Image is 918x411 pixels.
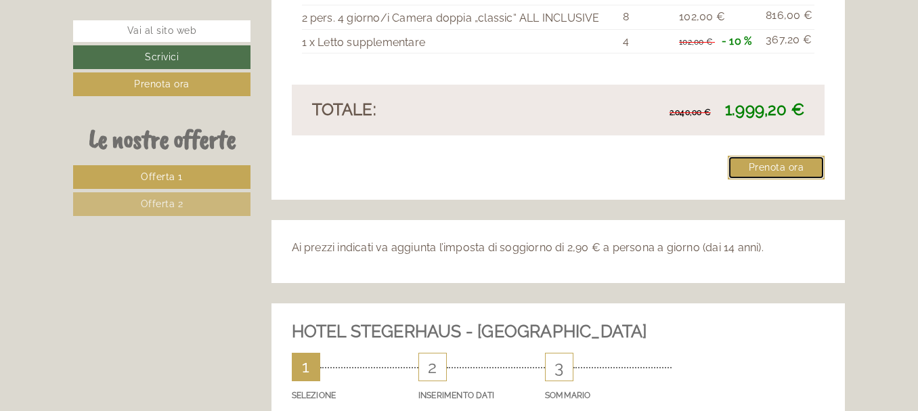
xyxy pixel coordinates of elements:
div: 2 [418,353,447,381]
span: Ai prezzi indicati va aggiunta l’imposta di soggiorno di 2,90 € a persona a giorno (dai 14 anni). [292,241,764,254]
span: Offerta 1 [141,171,183,182]
div: 1 [292,353,320,381]
td: 8 [617,5,674,29]
span: Offerta 2 [141,198,183,209]
a: Prenota ora [728,156,825,179]
div: Selezione [292,388,418,404]
div: HOTEL STEGERHAUS - [GEOGRAPHIC_DATA] [292,324,798,346]
a: Prenota ora [73,72,250,96]
span: 1.999,20 € [725,100,804,119]
div: Totale: [302,98,559,121]
span: - 10 % [722,35,751,47]
span: 2.040,00 € [670,108,711,117]
td: 1 x Letto supplementare [302,29,618,53]
td: 367,20 € [760,29,814,53]
a: Scrivici [73,45,250,69]
td: 816,00 € [760,5,814,29]
div: Sommario [545,388,672,404]
td: 2 pers. 4 giorno/i Camera doppia „classic“ ALL INCLUSIVE [302,5,618,29]
div: Inserimento dati [418,388,545,404]
td: 4 [617,29,674,53]
a: Vai al sito web [73,20,250,42]
div: 3 [545,353,573,381]
div: Le nostre offerte [73,120,250,158]
span: 102,00 € [679,10,725,23]
span: 102,00 € [679,37,713,47]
